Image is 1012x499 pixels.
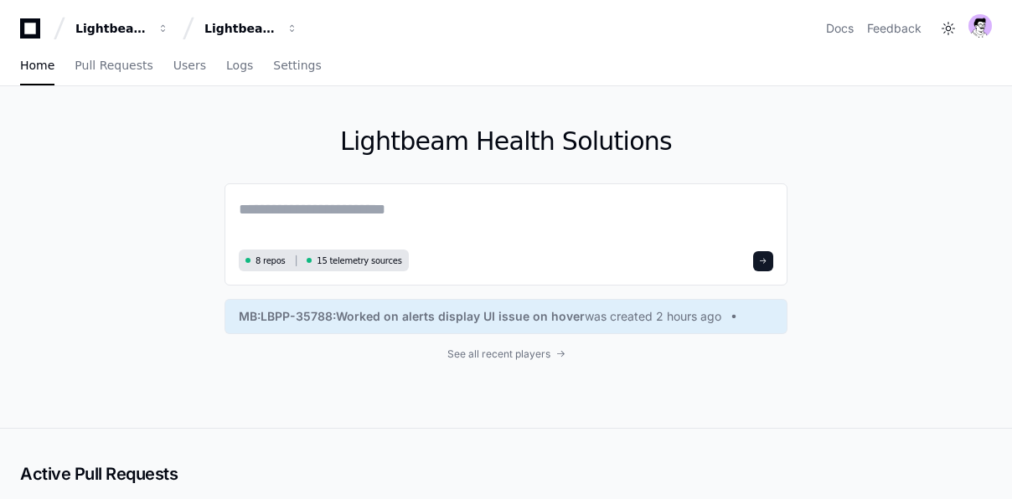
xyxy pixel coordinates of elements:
[75,20,147,37] div: Lightbeam Health
[958,444,1004,489] iframe: Open customer support
[226,60,253,70] span: Logs
[826,20,854,37] a: Docs
[204,20,276,37] div: Lightbeam Health Solutions
[226,47,253,85] a: Logs
[173,47,206,85] a: Users
[225,126,787,157] h1: Lightbeam Health Solutions
[239,308,773,325] a: MB:LBPP-35788:Worked on alerts display UI issue on hoverwas created 2 hours ago
[968,14,992,38] img: avatar
[867,20,922,37] button: Feedback
[317,255,401,267] span: 15 telemetry sources
[585,308,721,325] span: was created 2 hours ago
[239,308,585,325] span: MB:LBPP-35788:Worked on alerts display UI issue on hover
[447,347,550,361] span: See all recent players
[20,60,54,70] span: Home
[75,60,152,70] span: Pull Requests
[20,47,54,85] a: Home
[69,13,176,44] button: Lightbeam Health
[198,13,305,44] button: Lightbeam Health Solutions
[20,462,992,486] h2: Active Pull Requests
[173,60,206,70] span: Users
[256,255,286,267] span: 8 repos
[273,60,321,70] span: Settings
[75,47,152,85] a: Pull Requests
[273,47,321,85] a: Settings
[225,347,787,361] a: See all recent players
